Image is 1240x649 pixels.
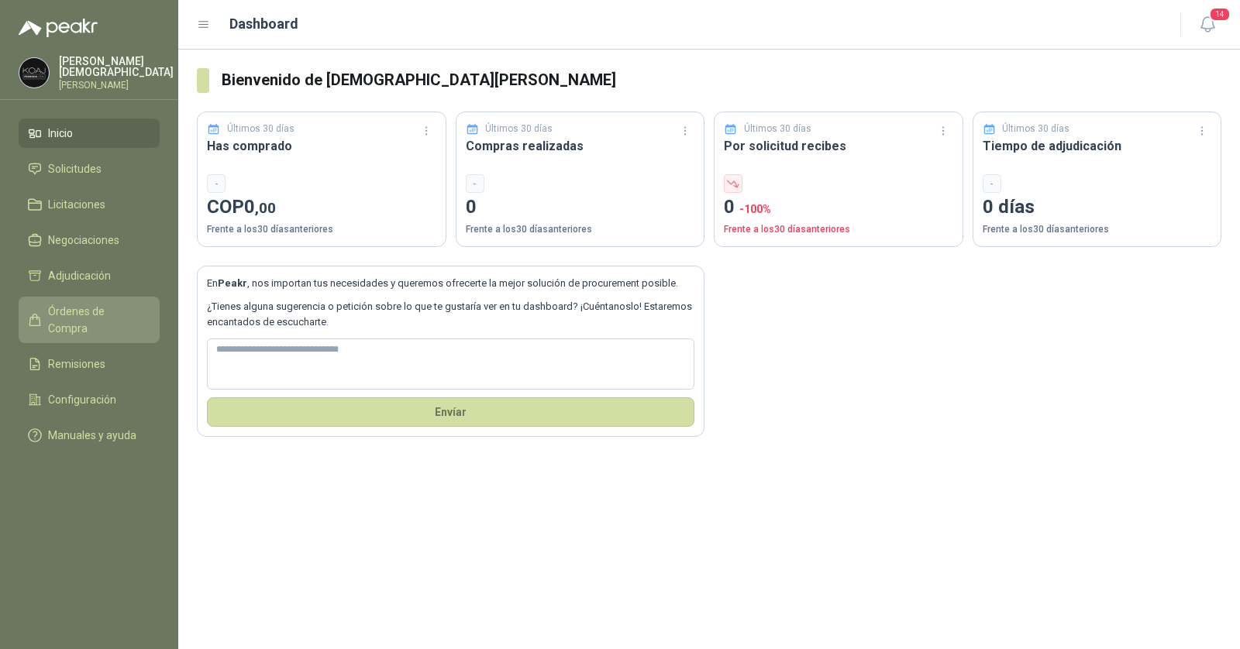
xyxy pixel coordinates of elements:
a: Solicitudes [19,154,160,184]
button: Envíar [207,397,694,427]
img: Company Logo [19,58,49,88]
p: COP [207,193,436,222]
span: Licitaciones [48,196,105,213]
p: En , nos importan tus necesidades y queremos ofrecerte la mejor solución de procurement posible. [207,276,694,291]
h3: Has comprado [207,136,436,156]
p: 0 [466,193,695,222]
img: Logo peakr [19,19,98,37]
span: Órdenes de Compra [48,303,145,337]
a: Remisiones [19,349,160,379]
span: Inicio [48,125,73,142]
p: [PERSON_NAME] [59,81,174,90]
span: 0 [244,196,276,218]
p: Frente a los 30 días anteriores [466,222,695,237]
h3: Tiempo de adjudicación [983,136,1212,156]
span: 14 [1209,7,1231,22]
span: Adjudicación [48,267,111,284]
p: Últimos 30 días [227,122,294,136]
p: [PERSON_NAME] [DEMOGRAPHIC_DATA] [59,56,174,77]
span: -100 % [739,203,771,215]
p: ¿Tienes alguna sugerencia o petición sobre lo que te gustaría ver en tu dashboard? ¡Cuéntanoslo! ... [207,299,694,331]
h3: Bienvenido de [DEMOGRAPHIC_DATA][PERSON_NAME] [222,68,1221,92]
p: Últimos 30 días [485,122,553,136]
p: Frente a los 30 días anteriores [983,222,1212,237]
span: Negociaciones [48,232,119,249]
p: Frente a los 30 días anteriores [724,222,953,237]
span: Remisiones [48,355,105,373]
a: Configuración [19,385,160,414]
div: - [207,174,226,193]
button: 14 [1193,11,1221,39]
div: - [983,174,1001,193]
span: Configuración [48,391,116,408]
p: 0 días [983,193,1212,222]
h3: Por solicitud recibes [724,136,953,156]
a: Adjudicación [19,261,160,290]
h1: Dashboard [229,13,298,35]
span: Manuales y ayuda [48,427,136,444]
p: Frente a los 30 días anteriores [207,222,436,237]
h3: Compras realizadas [466,136,695,156]
a: Órdenes de Compra [19,297,160,343]
a: Inicio [19,118,160,148]
span: ,00 [255,199,276,217]
p: Últimos 30 días [1002,122,1069,136]
div: - [466,174,484,193]
a: Negociaciones [19,225,160,255]
p: Últimos 30 días [744,122,811,136]
b: Peakr [218,277,247,289]
span: Solicitudes [48,160,102,177]
a: Manuales y ayuda [19,421,160,450]
p: 0 [724,193,953,222]
a: Licitaciones [19,190,160,219]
